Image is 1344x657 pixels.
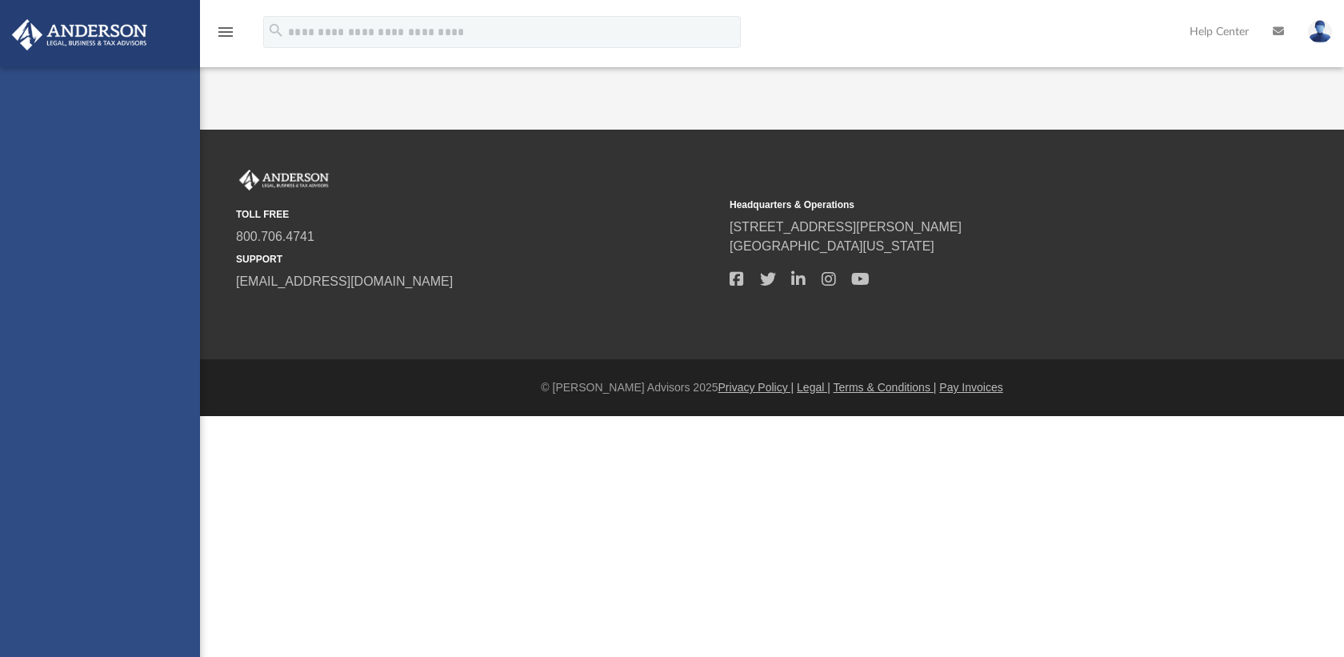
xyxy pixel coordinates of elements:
img: User Pic [1308,20,1332,43]
a: Privacy Policy | [718,381,794,394]
a: Legal | [797,381,830,394]
a: Pay Invoices [939,381,1002,394]
small: TOLL FREE [236,207,718,222]
a: 800.706.4741 [236,230,314,243]
img: Anderson Advisors Platinum Portal [7,19,152,50]
a: [GEOGRAPHIC_DATA][US_STATE] [730,239,934,253]
i: search [267,22,285,39]
small: Headquarters & Operations [730,198,1212,212]
a: Terms & Conditions | [834,381,937,394]
i: menu [216,22,235,42]
img: Anderson Advisors Platinum Portal [236,170,332,190]
small: SUPPORT [236,252,718,266]
a: [EMAIL_ADDRESS][DOMAIN_NAME] [236,274,453,288]
a: menu [216,30,235,42]
a: [STREET_ADDRESS][PERSON_NAME] [730,220,962,234]
div: © [PERSON_NAME] Advisors 2025 [200,379,1344,396]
